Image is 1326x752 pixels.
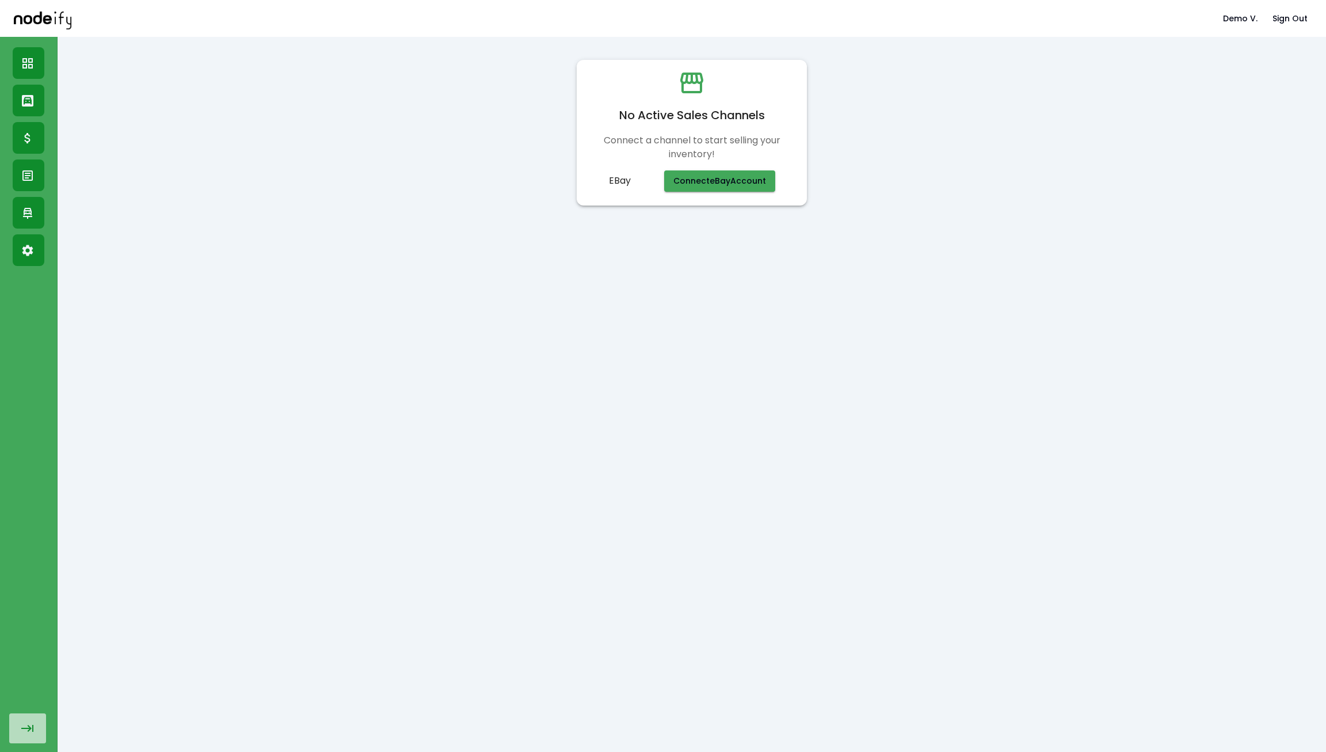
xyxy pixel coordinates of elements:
[609,174,655,188] p: eBay
[14,7,71,29] img: nodeify
[586,134,798,161] p: Connect a channel to start selling your inventory!
[1218,8,1262,29] button: Demo V.
[1268,8,1312,29] button: Sign Out
[664,170,775,192] button: ConnecteBayAccount
[619,106,765,124] h6: No Active Sales Channels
